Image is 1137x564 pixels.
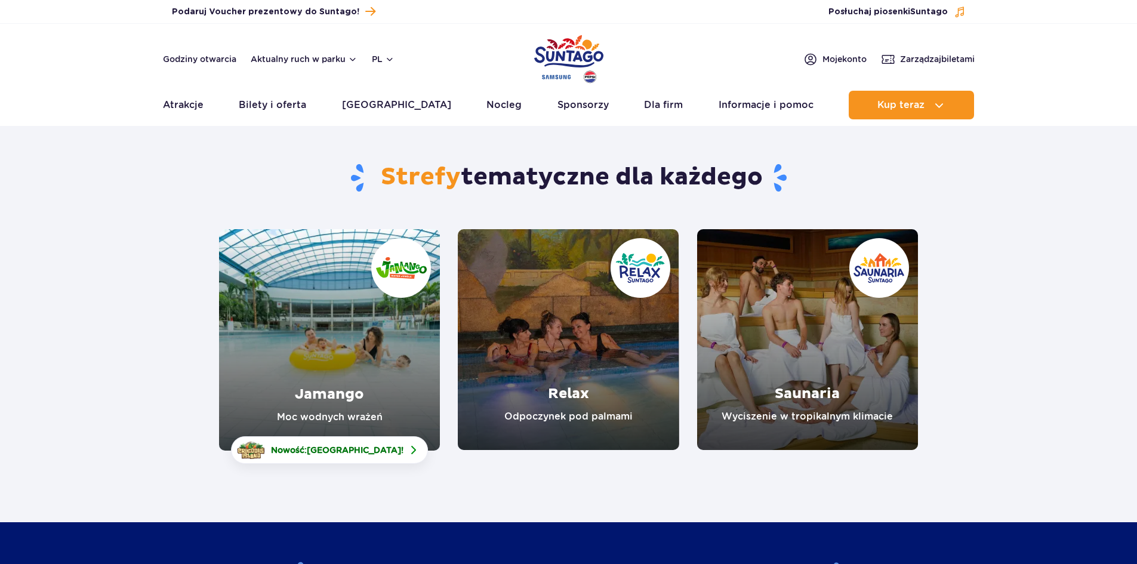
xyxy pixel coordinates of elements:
[458,229,679,450] a: Relax
[849,91,974,119] button: Kup teraz
[372,53,395,65] button: pl
[172,6,359,18] span: Podaruj Voucher prezentowy do Suntago!
[900,53,975,65] span: Zarządzaj biletami
[163,91,204,119] a: Atrakcje
[644,91,683,119] a: Dla firm
[877,100,925,110] span: Kup teraz
[251,54,358,64] button: Aktualny ruch w parku
[803,52,867,66] a: Mojekonto
[534,30,603,85] a: Park of Poland
[719,91,814,119] a: Informacje i pomoc
[697,229,918,450] a: Saunaria
[557,91,609,119] a: Sponsorzy
[822,53,867,65] span: Moje konto
[307,445,401,455] span: [GEOGRAPHIC_DATA]
[828,6,966,18] button: Posłuchaj piosenkiSuntago
[271,444,403,456] span: Nowość: !
[381,162,461,192] span: Strefy
[172,4,375,20] a: Podaruj Voucher prezentowy do Suntago!
[486,91,522,119] a: Nocleg
[219,229,440,451] a: Jamango
[239,91,306,119] a: Bilety i oferta
[231,436,428,464] a: Nowość:[GEOGRAPHIC_DATA]!
[881,52,975,66] a: Zarządzajbiletami
[910,8,948,16] span: Suntago
[219,162,918,193] h1: tematyczne dla każdego
[342,91,451,119] a: [GEOGRAPHIC_DATA]
[828,6,948,18] span: Posłuchaj piosenki
[163,53,236,65] a: Godziny otwarcia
